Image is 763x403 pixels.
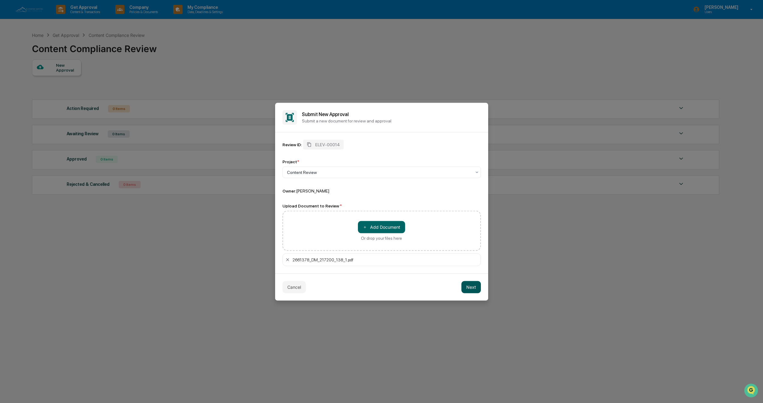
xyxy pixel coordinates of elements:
[315,142,340,147] span: ELEV-00014
[282,188,296,193] span: Owner:
[361,235,402,240] div: Or drop your files here
[12,88,38,94] span: Data Lookup
[6,77,11,82] div: 🖐️
[103,48,111,56] button: Start new chat
[50,77,75,83] span: Attestations
[12,77,39,83] span: Preclearance
[292,257,478,262] div: 2661378_DM_217200_138_1.pdf
[44,77,49,82] div: 🗄️
[61,103,74,108] span: Pylon
[296,188,329,193] span: [PERSON_NAME]
[43,103,74,108] a: Powered byPylon
[282,203,481,208] div: Upload Document to Review
[21,47,100,53] div: Start new chat
[302,111,481,117] h2: Submit New Approval
[6,47,17,58] img: 1746055101610-c473b297-6a78-478c-a979-82029cc54cd1
[21,53,77,58] div: We're available if you need us!
[282,142,302,147] div: Review ID:
[744,383,760,399] iframe: Open customer support
[363,224,367,230] span: ＋
[282,159,299,164] div: Project
[6,13,111,23] p: How can we help?
[358,221,405,233] button: Or drop your files here
[42,74,78,85] a: 🗄️Attestations
[282,281,306,293] button: Cancel
[6,89,11,94] div: 🔎
[4,74,42,85] a: 🖐️Preclearance
[461,281,481,293] button: Next
[4,86,41,97] a: 🔎Data Lookup
[302,118,481,123] p: Submit a new document for review and approval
